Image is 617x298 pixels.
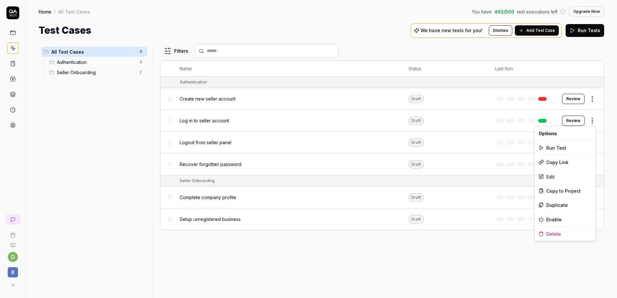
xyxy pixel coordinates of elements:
div: Delete [535,227,596,241]
div: Enable [535,212,596,226]
div: Duplicate [535,198,596,212]
a: Edit [535,170,596,184]
span: Copy to Project [546,188,581,194]
span: Options [539,130,557,137]
div: Run Test [535,141,596,155]
div: Copy Link [535,155,596,169]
